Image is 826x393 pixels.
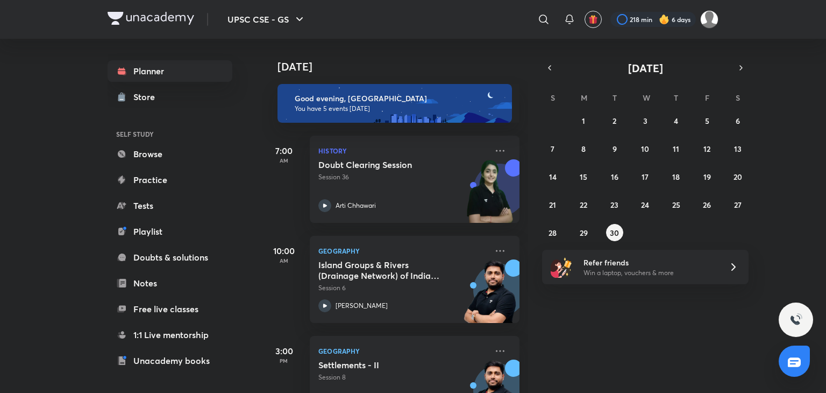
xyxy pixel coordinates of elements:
[551,256,572,278] img: referral
[736,93,740,103] abbr: Saturday
[637,168,654,185] button: September 17, 2025
[582,116,585,126] abbr: September 1, 2025
[705,116,709,126] abbr: September 5, 2025
[549,228,557,238] abbr: September 28, 2025
[667,140,685,157] button: September 11, 2025
[611,172,618,182] abbr: September 16, 2025
[729,196,746,213] button: September 27, 2025
[667,112,685,129] button: September 4, 2025
[544,224,561,241] button: September 28, 2025
[108,324,232,346] a: 1:1 Live mentorship
[643,93,650,103] abbr: Wednesday
[318,144,487,157] p: History
[641,144,649,154] abbr: September 10, 2025
[674,93,678,103] abbr: Thursday
[641,200,649,210] abbr: September 24, 2025
[581,144,586,154] abbr: September 8, 2025
[672,172,680,182] abbr: September 18, 2025
[699,112,716,129] button: September 5, 2025
[729,140,746,157] button: September 13, 2025
[318,159,452,170] h5: Doubt Clearing Session
[295,104,502,113] p: You have 5 events [DATE]
[583,268,716,278] p: Win a laptop, vouchers & more
[221,9,312,30] button: UPSC CSE - GS
[667,168,685,185] button: September 18, 2025
[108,143,232,165] a: Browse
[734,200,742,210] abbr: September 27, 2025
[628,61,663,75] span: [DATE]
[575,196,592,213] button: September 22, 2025
[262,257,305,264] p: AM
[277,60,530,73] h4: [DATE]
[318,259,452,281] h5: Island Groups & Rivers (Drainage Network) of India - Mahanadi River
[108,221,232,242] a: Playlist
[729,112,746,129] button: September 6, 2025
[544,196,561,213] button: September 21, 2025
[580,228,588,238] abbr: September 29, 2025
[108,247,232,268] a: Doubts & solutions
[262,345,305,357] h5: 3:00
[673,144,679,154] abbr: September 11, 2025
[108,169,232,191] a: Practice
[108,86,232,108] a: Store
[703,144,710,154] abbr: September 12, 2025
[262,357,305,364] p: PM
[637,196,654,213] button: September 24, 2025
[460,159,519,234] img: unacademy
[667,196,685,213] button: September 25, 2025
[108,298,232,320] a: Free live classes
[672,200,680,210] abbr: September 25, 2025
[575,168,592,185] button: September 15, 2025
[336,301,388,311] p: [PERSON_NAME]
[108,272,232,294] a: Notes
[700,10,718,29] img: SP
[575,112,592,129] button: September 1, 2025
[581,93,587,103] abbr: Monday
[108,12,194,27] a: Company Logo
[637,140,654,157] button: September 10, 2025
[613,93,617,103] abbr: Tuesday
[262,157,305,164] p: AM
[789,313,802,326] img: ttu
[549,172,557,182] abbr: September 14, 2025
[606,140,623,157] button: September 9, 2025
[557,60,734,75] button: [DATE]
[734,144,742,154] abbr: September 13, 2025
[613,144,617,154] abbr: September 9, 2025
[318,373,487,382] p: Session 8
[588,15,598,24] img: avatar
[318,345,487,357] p: Geography
[318,172,487,182] p: Session 36
[544,168,561,185] button: September 14, 2025
[642,172,649,182] abbr: September 17, 2025
[703,200,711,210] abbr: September 26, 2025
[262,144,305,157] h5: 7:00
[659,14,670,25] img: streak
[610,200,618,210] abbr: September 23, 2025
[108,60,232,82] a: Planner
[318,283,487,293] p: Session 6
[580,172,587,182] abbr: September 15, 2025
[729,168,746,185] button: September 20, 2025
[583,257,716,268] h6: Refer friends
[551,144,554,154] abbr: September 7, 2025
[610,228,619,238] abbr: September 30, 2025
[606,112,623,129] button: September 2, 2025
[606,168,623,185] button: September 16, 2025
[277,84,512,123] img: evening
[549,200,556,210] abbr: September 21, 2025
[108,12,194,25] img: Company Logo
[262,244,305,257] h5: 10:00
[108,125,232,143] h6: SELF STUDY
[699,140,716,157] button: September 12, 2025
[460,259,519,334] img: unacademy
[318,244,487,257] p: Geography
[336,201,376,210] p: Arti Chhawari
[295,94,502,103] h6: Good evening, [GEOGRAPHIC_DATA]
[575,140,592,157] button: September 8, 2025
[580,200,587,210] abbr: September 22, 2025
[575,224,592,241] button: September 29, 2025
[699,196,716,213] button: September 26, 2025
[108,195,232,216] a: Tests
[606,196,623,213] button: September 23, 2025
